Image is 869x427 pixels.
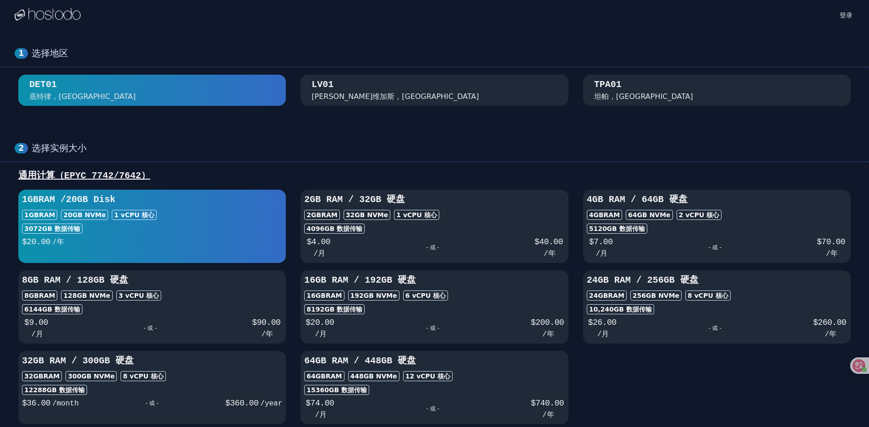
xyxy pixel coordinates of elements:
div: 448 GB NVMe [348,371,399,381]
font: 8192GB 数据传输 [306,306,362,313]
span: $70.00 [817,237,845,246]
span: /年 [825,330,836,339]
font: 10,240GB 数据传输 [589,306,652,313]
button: LV01 [PERSON_NAME]维加斯，[GEOGRAPHIC_DATA] [301,75,568,106]
font: - 或 - [426,405,439,412]
div: 192 GB NVMe [348,290,399,301]
font: 2GB RAM / 32GB 硬盘 [304,194,405,205]
font: 选择地区 [32,48,68,59]
font: 3 vCPU 核心 [119,292,159,299]
span: /月 [597,330,609,339]
span: $4.00 [306,237,330,246]
button: 32GB RAM / 300GB 硬盘32GBRAM300GB NVMe8 vCPU 核心12288GB 数据传输$36.00/month- 或 -$360.00/year [18,351,286,424]
font: - 或 - [144,325,157,331]
span: $40.00 [535,237,563,246]
div: 4GB RAM [587,210,622,220]
font: 5120GB 数据传输 [589,225,645,232]
div: 2GB RAM [304,210,339,220]
div: 64 GB NVMe [626,210,673,220]
button: 1GBRAM /20GB Disk1GBRAM20GB NVMe1 vCPU 核心3072GB 数据传输$20.00/年 [18,190,286,263]
font: - 或 - [146,400,158,406]
div: 256 GB NVMe [630,290,682,301]
font: 8 vCPU 核心 [688,292,728,299]
button: 8GB RAM / 128GB 硬盘8GBRAM128GB NVMe3 vCPU 核心6144GB 数据传输$9.00/月- 或 -$90.00/年 [18,270,286,344]
font: 64GB RAM / 448GB 硬盘 [304,356,416,366]
button: TPA01 坦帕，[GEOGRAPHIC_DATA] [583,75,851,106]
font: - 或 - [709,244,721,251]
span: $20.00 [22,237,50,246]
div: 1GB RAM [22,210,57,220]
div: 20 GB NVMe [61,210,108,220]
font: - 或 - [426,244,439,251]
button: DET01 底特律，[GEOGRAPHIC_DATA] [18,75,286,106]
font: [PERSON_NAME]维加斯，[GEOGRAPHIC_DATA] [312,92,479,101]
font: 8GB RAM / 128GB 硬盘 [22,275,128,285]
div: 24GB RAM [587,290,627,301]
span: /年 [542,411,554,419]
div: 32 GB NVMe [344,210,391,220]
button: 64GB RAM / 448GB 硬盘64GBRAM448GB NVMe12 vCPU 核心15360GB 数据传输$74.00/月- 或 -$740.00/年 [301,351,568,424]
font: 6144GB 数据传输 [24,306,80,313]
font: 2 vCPU 核心 [679,211,720,219]
span: $200.00 [531,318,564,327]
span: /月 [315,411,327,419]
button: 16GB RAM / 192GB 硬盘16GBRAM192GB NVMe6 vCPU 核心8192GB 数据传输$20.00/月- 或 -$200.00/年 [301,270,568,344]
button: 2GB RAM / 32GB 硬盘2GBRAM32GB NVMe1 vCPU 核心4096GB 数据传输$4.00/月- 或 -$40.00/年 [301,190,568,263]
div: 128 GB NVMe [61,290,112,301]
a: 登录 [838,9,854,20]
span: $ 360.00 [225,399,258,408]
span: $740.00 [531,399,564,408]
span: /月 [31,330,43,339]
span: /年 [542,330,554,339]
font: 16GB RAM / 192GB 硬盘 [304,275,416,285]
span: $20.00 [306,318,334,327]
font: 底特律，[GEOGRAPHIC_DATA] [29,92,136,101]
font: 8 vCPU 核心 [123,372,164,380]
font: 32GB RAM / 300GB 硬盘 [22,356,134,366]
font: 6 vCPU 核心 [405,292,446,299]
span: $260.00 [813,318,846,327]
div: TPA01 [594,78,622,91]
span: /月 [596,250,608,258]
span: $74.00 [306,399,334,408]
div: 32GB RAM [22,371,62,381]
span: $9.00 [24,318,48,327]
font: 1 vCPU 核心 [114,211,155,219]
span: /年 [262,330,273,339]
font: 4GB RAM / 64GB 硬盘 [587,194,688,205]
div: 16GB RAM [304,290,344,301]
span: /month [52,400,79,408]
div: 2 [15,143,28,153]
div: 300 GB NVMe [66,371,117,381]
font: - 或 - [426,325,439,331]
button: 4GB RAM / 64GB 硬盘4GBRAM64GB NVMe2 vCPU 核心5120GB 数据传输$7.00/月- 或 -$70.00/年 [583,190,851,263]
span: /月 [315,330,327,339]
font: 24GB RAM / 256GB 硬盘 [587,275,699,285]
font: 3072GB 数据传输 [24,225,80,232]
font: 4096GB 数据传输 [306,225,362,232]
div: 64GB RAM [304,371,344,381]
div: LV01 [312,78,333,91]
font: 12288GB 数据传输 [24,386,85,394]
font: 坦帕，[GEOGRAPHIC_DATA] [594,92,693,101]
font: - 或 - [709,325,721,331]
font: 选择实例大小 [32,142,87,153]
span: $90.00 [252,318,280,327]
font: 通用计算（EPYC 7742/7642） [18,170,150,181]
button: 24GB RAM / 256GB 硬盘24GBRAM256GB NVMe8 vCPU 核心10,240GB 数据传输$26.00/月- 或 -$260.00/年 [583,270,851,344]
font: 15360GB 数据传输 [306,386,367,394]
span: /年 [826,250,838,258]
font: 登录 [840,11,853,19]
font: 1 vCPU 核心 [396,211,437,219]
span: /年 [544,250,556,258]
span: /年 [52,238,64,246]
img: Logo [15,8,81,22]
h3: 1GB RAM / 20 GB Disk [22,193,282,206]
span: $ 36.00 [22,399,50,408]
span: /月 [314,250,326,258]
span: $26.00 [588,318,617,327]
font: 12 vCPU 核心 [405,372,450,380]
div: 1 [15,48,28,59]
div: DET01 [29,78,57,91]
span: $7.00 [589,237,613,246]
